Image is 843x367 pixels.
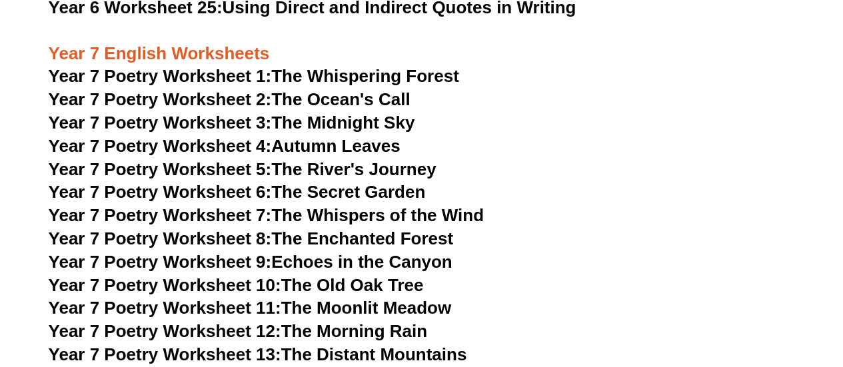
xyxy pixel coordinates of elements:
span: Year 7 Poetry Worksheet 4: [49,136,272,156]
a: Year 7 Poetry Worksheet 1:The Whispering Forest [49,66,459,86]
a: Year 7 Poetry Worksheet 9:Echoes in the Canyon [49,252,452,272]
span: Year 7 Poetry Worksheet 9: [49,252,272,272]
span: Year 7 Poetry Worksheet 12: [49,321,281,341]
span: Year 7 Poetry Worksheet 5: [49,159,272,179]
span: Year 7 Poetry Worksheet 3: [49,113,272,133]
a: Year 7 Poetry Worksheet 2:The Ocean's Call [49,89,411,109]
span: Year 7 Poetry Worksheet 13: [49,344,281,364]
span: Year 7 Poetry Worksheet 11: [49,298,281,318]
span: Year 7 Poetry Worksheet 2: [49,89,272,109]
a: Year 7 Poetry Worksheet 5:The River's Journey [49,159,436,179]
span: Year 7 Poetry Worksheet 8: [49,228,272,248]
span: Year 7 Poetry Worksheet 7: [49,205,272,225]
h3: Year 7 English Worksheets [49,20,795,65]
a: Year 7 Poetry Worksheet 7:The Whispers of the Wind [49,205,484,225]
iframe: Chat Widget [621,216,843,367]
a: Year 7 Poetry Worksheet 11:The Moonlit Meadow [49,298,452,318]
span: Year 7 Poetry Worksheet 6: [49,182,272,202]
a: Year 7 Poetry Worksheet 6:The Secret Garden [49,182,426,202]
span: Year 7 Poetry Worksheet 1: [49,66,272,86]
a: Year 7 Poetry Worksheet 4:Autumn Leaves [49,136,401,156]
a: Year 7 Poetry Worksheet 12:The Morning Rain [49,321,427,341]
span: Year 7 Poetry Worksheet 10: [49,275,281,295]
a: Year 7 Poetry Worksheet 10:The Old Oak Tree [49,275,424,295]
a: Year 7 Poetry Worksheet 3:The Midnight Sky [49,113,415,133]
a: Year 7 Poetry Worksheet 13:The Distant Mountains [49,344,467,364]
a: Year 7 Poetry Worksheet 8:The Enchanted Forest [49,228,453,248]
